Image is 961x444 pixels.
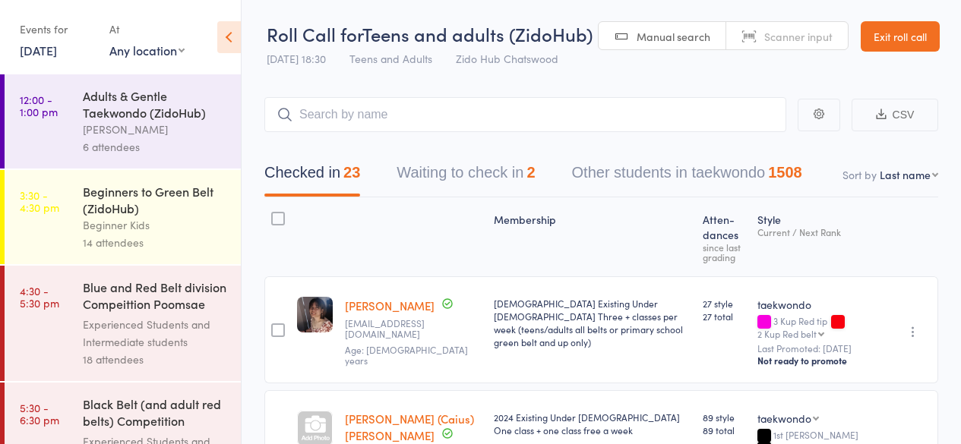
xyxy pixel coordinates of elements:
div: 2 [526,164,535,181]
a: [PERSON_NAME] (Caius) [PERSON_NAME] [345,411,474,443]
a: 3:30 -4:30 pmBeginners to Green Belt (ZidoHub)Beginner Kids14 attendees [5,170,241,264]
div: Not ready to promote [757,354,877,367]
div: 3 Kup Red tip [757,316,877,339]
div: [DEMOGRAPHIC_DATA] Existing Under [DEMOGRAPHIC_DATA] Three + classes per week (teens/adults all b... [494,297,691,348]
div: Black Belt (and adult red belts) Competition Pooms... [83,395,228,433]
div: Atten­dances [697,204,751,269]
div: Membership [488,204,697,269]
div: Beginner Kids [83,216,228,234]
span: 27 total [703,310,745,323]
div: Any location [109,42,185,58]
div: Beginners to Green Belt (ZidoHub) [83,183,228,216]
input: Search by name [264,97,786,132]
img: image1602341446.png [297,297,333,332]
label: Sort by [842,167,877,182]
div: Blue and Red Belt division Compeittion Poomsae (Zi... [83,279,228,316]
div: Current / Next Rank [757,227,877,237]
div: since last grading [703,242,745,262]
div: 14 attendees [83,234,228,251]
time: 4:30 - 5:30 pm [20,285,59,309]
div: Last name [880,167,931,182]
small: privkarts@gmail.com [345,318,482,340]
small: Last Promoted: [DATE] [757,343,877,354]
div: Adults & Gentle Taekwondo (ZidoHub) [83,87,228,121]
div: taekwondo [757,297,877,312]
span: Manual search [637,29,710,44]
span: 89 style [703,411,745,424]
div: Style [751,204,883,269]
div: 6 attendees [83,138,228,156]
div: taekwondo [757,411,811,426]
span: Scanner input [764,29,833,44]
span: Zido Hub Chatswood [456,51,558,66]
a: [PERSON_NAME] [345,298,435,313]
span: Teens and adults (ZidoHub) [362,21,593,46]
time: 3:30 - 4:30 pm [20,189,59,213]
div: Events for [20,17,94,42]
span: [DATE] 18:30 [267,51,326,66]
time: 5:30 - 6:30 pm [20,401,59,426]
a: [DATE] [20,42,57,58]
div: 2 Kup Red belt [757,329,817,339]
a: 12:00 -1:00 pmAdults & Gentle Taekwondo (ZidoHub)[PERSON_NAME]6 attendees [5,74,241,168]
span: Roll Call for [267,21,362,46]
div: At [109,17,185,42]
a: Exit roll call [861,21,940,52]
a: 4:30 -5:30 pmBlue and Red Belt division Compeittion Poomsae (Zi...Experienced Students and Interm... [5,266,241,381]
span: 27 style [703,297,745,310]
div: 18 attendees [83,351,228,368]
button: Other students in taekwondo1508 [572,156,802,197]
button: Checked in23 [264,156,360,197]
span: 89 total [703,424,745,436]
span: Age: [DEMOGRAPHIC_DATA] years [345,343,468,367]
div: [PERSON_NAME] [83,121,228,138]
div: 1508 [768,164,802,181]
button: Waiting to check in2 [397,156,535,197]
div: Experienced Students and Intermediate students [83,316,228,351]
div: 2024 Existing Under [DEMOGRAPHIC_DATA] One class + one class free a week [494,411,691,436]
time: 12:00 - 1:00 pm [20,93,58,118]
span: Teens and Adults [349,51,432,66]
div: 23 [343,164,360,181]
button: CSV [852,99,938,131]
